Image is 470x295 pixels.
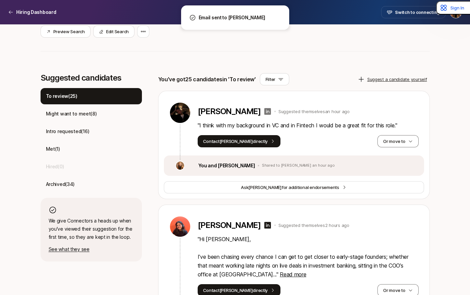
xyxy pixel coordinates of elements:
p: Might want to meet ( 8 ) [46,110,97,118]
span: Read more [280,271,306,278]
button: Switch to connecting [381,6,446,18]
p: Suggest a candidate yourself [367,76,427,83]
button: Or move to [377,135,418,147]
img: 0bab19f7_d77e_4761_8cef_cc9311b65c12.jpg [170,216,190,237]
img: 884e4890_5202_453e_90aa_57112b993796.jpg [170,103,190,123]
p: Hired ( 0 ) [46,163,64,171]
p: Met ( 1 ) [46,145,60,153]
button: Ask[PERSON_NAME]for additional endorsements [164,181,424,193]
p: To review ( 25 ) [46,92,77,100]
p: " I think with my background in VC and in Fintech I would be a great fit for this role. " [198,121,419,130]
button: Preview Search [41,25,91,38]
p: See what they see [49,245,134,253]
p: Suggested themselves 2 hours ago [278,222,349,229]
button: Filter [260,73,289,85]
p: You and [PERSON_NAME] [198,162,255,170]
p: You've got 25 candidates in 'To review' [158,75,256,84]
span: Switch to connecting [395,9,440,16]
p: Shared to [PERSON_NAME] an hour ago [262,163,335,168]
span: [PERSON_NAME] [248,185,282,190]
p: " Hi [PERSON_NAME], I’ve been chasing every chance I can get to get closer to early-stage founder... [198,235,419,279]
p: Intro requested ( 16 ) [46,127,90,135]
p: We give Connectors a heads up when you've viewed their suggestion for the first time, so they are... [49,217,134,241]
p: Email sent to [PERSON_NAME] [199,14,265,22]
p: Suggested candidates [41,73,142,83]
p: Archived ( 34 ) [46,180,75,188]
img: c777a5ab_2847_4677_84ce_f0fc07219358.jpg [176,162,184,170]
p: [PERSON_NAME] [198,107,261,116]
p: Suggested themselves an hour ago [278,108,350,115]
button: Contact[PERSON_NAME]directly [198,135,281,147]
button: Edit Search [93,25,134,38]
span: Ask for additional endorsements [241,184,339,191]
p: [PERSON_NAME] [198,220,261,230]
p: Hiring Dashboard [16,8,56,16]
